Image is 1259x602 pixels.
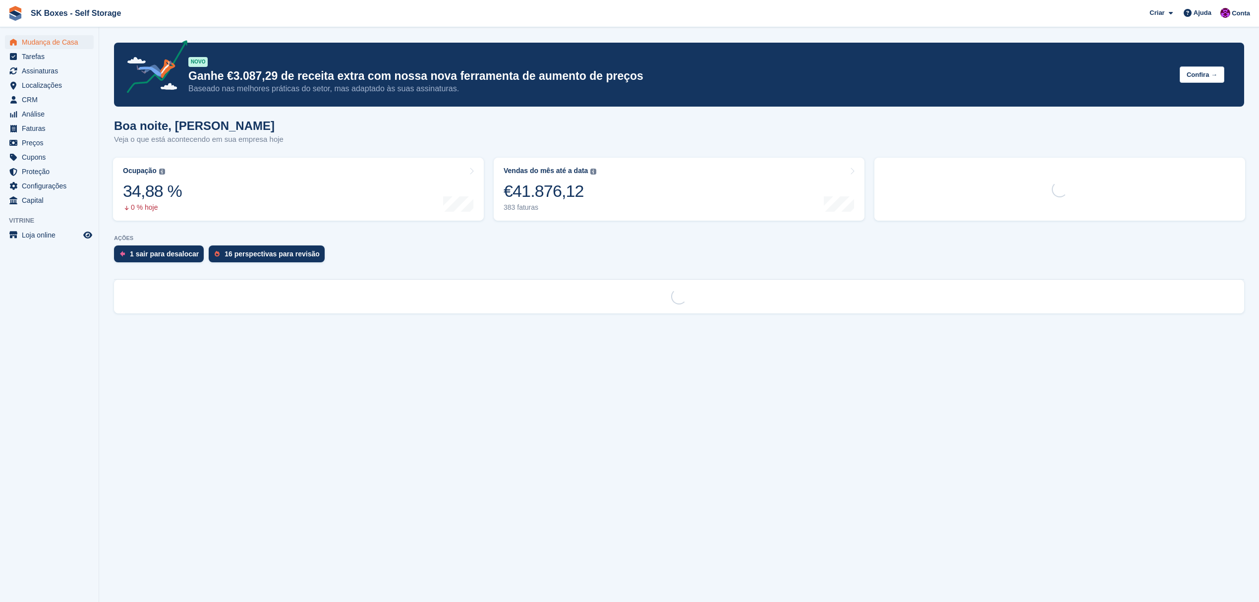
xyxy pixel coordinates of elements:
a: menu [5,193,94,207]
a: Vendas do mês até a data €41.876,12 383 faturas [494,158,864,221]
span: Ajuda [1194,8,1211,18]
span: Vitrine [9,216,99,226]
div: Vendas do mês até a data [504,167,588,175]
span: Criar [1149,8,1164,18]
a: menu [5,64,94,78]
span: Conta [1232,8,1250,18]
a: menu [5,50,94,63]
a: menu [5,78,94,92]
div: Ocupação [123,167,157,175]
span: Loja online [22,228,81,242]
a: menu [5,136,94,150]
a: menu [5,179,94,193]
span: Tarefas [22,50,81,63]
a: menu [5,121,94,135]
span: Preços [22,136,81,150]
button: Confira → [1180,66,1224,83]
a: 1 sair para desalocar [114,245,209,267]
a: menu [5,107,94,121]
div: 1 sair para desalocar [130,250,199,258]
div: 16 perspectivas para revisão [225,250,319,258]
a: menu [5,35,94,49]
img: icon-info-grey-7440780725fd019a000dd9b08b2336e03edf1995a4989e88bcd33f0948082b44.svg [590,169,596,175]
div: €41.876,12 [504,181,596,201]
p: Ganhe €3.087,29 de receita extra com nossa nova ferramenta de aumento de preços [188,69,1172,83]
div: NOVO [188,57,208,67]
img: move_outs_to_deallocate_icon-f764333ba52eb49d3ac5e1228854f67142a1ed5810a6f6cc68b1a99e826820c5.svg [120,251,125,257]
p: Baseado nas melhores práticas do setor, mas adaptado às suas assinaturas. [188,83,1172,94]
a: menu [5,150,94,164]
span: Mudança de Casa [22,35,81,49]
a: menu [5,228,94,242]
span: CRM [22,93,81,107]
img: stora-icon-8386f47178a22dfd0bd8f6a31ec36ba5ce8667c1dd55bd0f319d3a0aa187defe.svg [8,6,23,21]
span: Proteção [22,165,81,179]
img: prospect-51fa495bee0391a8d652442698ab0144808aea92771e9ea1ae160a38d050c398.svg [215,251,220,257]
p: Veja o que está acontecendo em sua empresa hoje [114,134,284,145]
img: Mateus Cassange [1220,8,1230,18]
div: 0 % hoje [123,203,182,212]
a: 16 perspectivas para revisão [209,245,329,267]
span: Assinaturas [22,64,81,78]
span: Configurações [22,179,81,193]
span: Capital [22,193,81,207]
span: Cupons [22,150,81,164]
div: 383 faturas [504,203,596,212]
a: menu [5,93,94,107]
div: 34,88 % [123,181,182,201]
p: AÇÕES [114,235,1244,241]
span: Análise [22,107,81,121]
img: icon-info-grey-7440780725fd019a000dd9b08b2336e03edf1995a4989e88bcd33f0948082b44.svg [159,169,165,175]
img: price-adjustments-announcement-icon-8257ccfd72463d97f412b2fc003d46551f7dbcb40ab6d574587a9cd5c0d94... [118,40,188,97]
a: Loja de pré-visualização [82,229,94,241]
a: Ocupação 34,88 % 0 % hoje [113,158,484,221]
span: Localizações [22,78,81,92]
h1: Boa noite, [PERSON_NAME] [114,119,284,132]
a: SK Boxes - Self Storage [27,5,125,21]
span: Faturas [22,121,81,135]
a: menu [5,165,94,179]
